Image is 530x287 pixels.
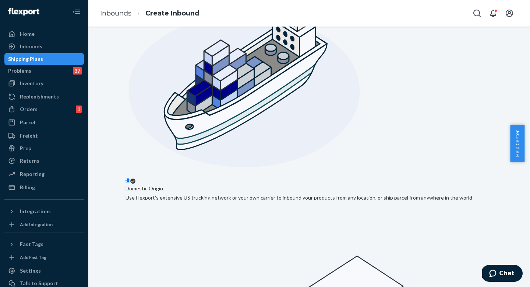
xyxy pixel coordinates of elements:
a: Prep [4,142,84,154]
a: Orders1 [4,103,84,115]
div: Billing [20,184,35,191]
div: Fast Tags [20,241,43,248]
div: Talk to Support [20,280,58,287]
a: Add Integration [4,220,84,229]
a: Inbounds [4,41,84,52]
div: Problems [8,67,31,75]
iframe: Opens a widget where you can chat to one of our agents [482,265,523,283]
div: Add Integration [20,221,53,228]
a: Freight [4,130,84,142]
button: Open notifications [486,6,501,21]
button: Integrations [4,205,84,217]
a: Shipping Plans [4,53,84,65]
div: Reporting [20,170,45,178]
div: Shipping Plans [8,55,43,63]
div: Integrations [20,208,51,215]
div: Domestic Origin [126,185,163,192]
div: Returns [20,157,39,165]
a: Replenishments [4,91,84,103]
div: Settings [20,267,41,274]
div: Inventory [20,80,43,87]
div: Parcel [20,119,35,126]
a: Billing [4,181,84,193]
a: Create Inbound [145,9,199,17]
ol: breadcrumbs [94,3,205,24]
button: Open account menu [502,6,517,21]
a: Returns [4,155,84,167]
a: Add Fast Tag [4,253,84,262]
a: Problems37 [4,65,84,77]
button: Open Search Box [470,6,484,21]
button: Close Navigation [69,4,84,19]
button: Help Center [510,125,524,162]
button: Fast Tags [4,238,84,250]
div: 37 [73,67,82,75]
a: Parcel [4,117,84,128]
input: Domestic OriginUse Flexport’s extensive US trucking network or your own carrier to inbound your p... [126,178,130,183]
div: Prep [20,145,31,152]
a: Inbounds [100,9,131,17]
div: Freight [20,132,38,139]
div: Add Fast Tag [20,254,46,260]
div: Replenishments [20,93,59,100]
a: Reporting [4,168,84,180]
div: Inbounds [20,43,42,50]
div: Home [20,30,35,38]
div: Use Flexport’s extensive US trucking network or your own carrier to inbound your products from an... [126,194,472,201]
div: 1 [76,106,82,113]
a: Home [4,28,84,40]
img: Flexport logo [8,8,39,15]
div: Orders [20,106,38,113]
a: Inventory [4,77,84,89]
a: Settings [4,265,84,277]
